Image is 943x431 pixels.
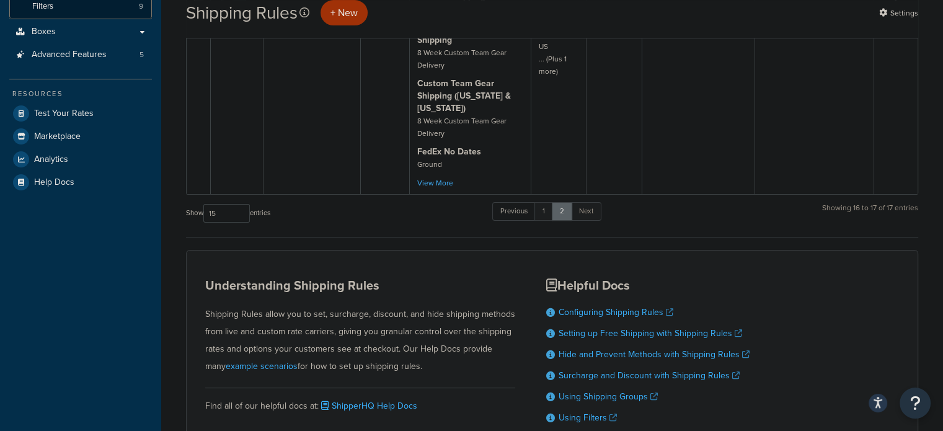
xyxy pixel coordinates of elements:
h1: Shipping Rules [186,1,298,25]
span: Boxes [32,27,56,37]
a: Previous [492,202,536,221]
a: Hide and Prevent Methods with Shipping Rules [559,348,750,361]
a: Test Your Rates [9,102,152,125]
a: 1 [534,202,553,221]
div: Shipping Rules allow you to set, surcharge, discount, and hide shipping methods from live and cus... [205,278,515,375]
span: 5 [139,50,144,60]
a: Marketplace [9,125,152,148]
a: Settings [879,4,918,22]
li: Advanced Features [9,43,152,66]
span: Advanced Features [32,50,107,60]
a: Using Shipping Groups [559,390,658,403]
a: Help Docs [9,171,152,193]
a: Next [571,202,601,221]
a: example scenarios [226,360,298,373]
div: Resources [9,89,152,99]
span: 9 [139,1,143,12]
div: Showing 16 to 17 of 17 entries [822,201,918,228]
a: Configuring Shipping Rules [559,306,673,319]
button: Open Resource Center [900,388,931,419]
h3: Understanding Shipping Rules [205,278,515,292]
span: Marketplace [34,131,81,142]
a: Using Filters [559,411,617,424]
a: ShipperHQ Help Docs [319,399,417,412]
h3: Helpful Docs [546,278,750,292]
select: Showentries [203,204,250,223]
span: Help Docs [34,177,74,188]
a: Setting up Free Shipping with Shipping Rules [559,327,742,340]
a: Boxes [9,20,152,43]
a: Surcharge and Discount with Shipping Rules [559,369,740,382]
strong: FedEx No Dates [417,145,481,158]
small: 8 Week Custom Team Gear Delivery [417,115,507,139]
span: Analytics [34,154,68,165]
a: Advanced Features 5 [9,43,152,66]
a: View More [417,177,453,189]
strong: Custom Team Gear Shipping ([US_STATE] & [US_STATE]) [417,77,511,115]
small: Ground [417,159,442,170]
span: Test Your Rates [34,109,94,119]
span: Filters [32,1,53,12]
div: Find all of our helpful docs at: [205,388,515,415]
label: Show entries [186,204,270,223]
small: 8 Week Custom Team Gear Delivery [417,47,507,71]
a: Analytics [9,148,152,171]
small: US 48 US APO US POBox US ... (Plus 1 more) [539,4,572,77]
a: 2 [552,202,572,221]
